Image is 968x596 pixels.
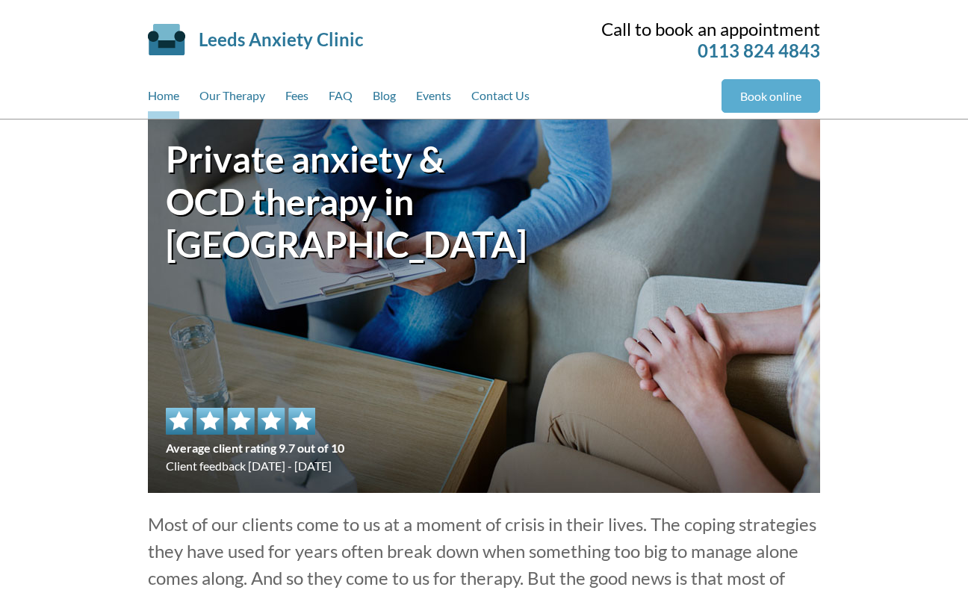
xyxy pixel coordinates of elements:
[199,79,265,119] a: Our Therapy
[166,137,484,265] h1: Private anxiety & OCD therapy in [GEOGRAPHIC_DATA]
[471,79,530,119] a: Contact Us
[698,40,820,61] a: 0113 824 4843
[329,79,353,119] a: FAQ
[722,79,820,113] a: Book online
[199,28,363,50] a: Leeds Anxiety Clinic
[148,79,179,119] a: Home
[416,79,451,119] a: Events
[166,408,344,475] div: Client feedback [DATE] - [DATE]
[285,79,308,119] a: Fees
[373,79,396,119] a: Blog
[166,439,344,457] span: Average client rating 9.7 out of 10
[166,408,315,435] img: 5 star rating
